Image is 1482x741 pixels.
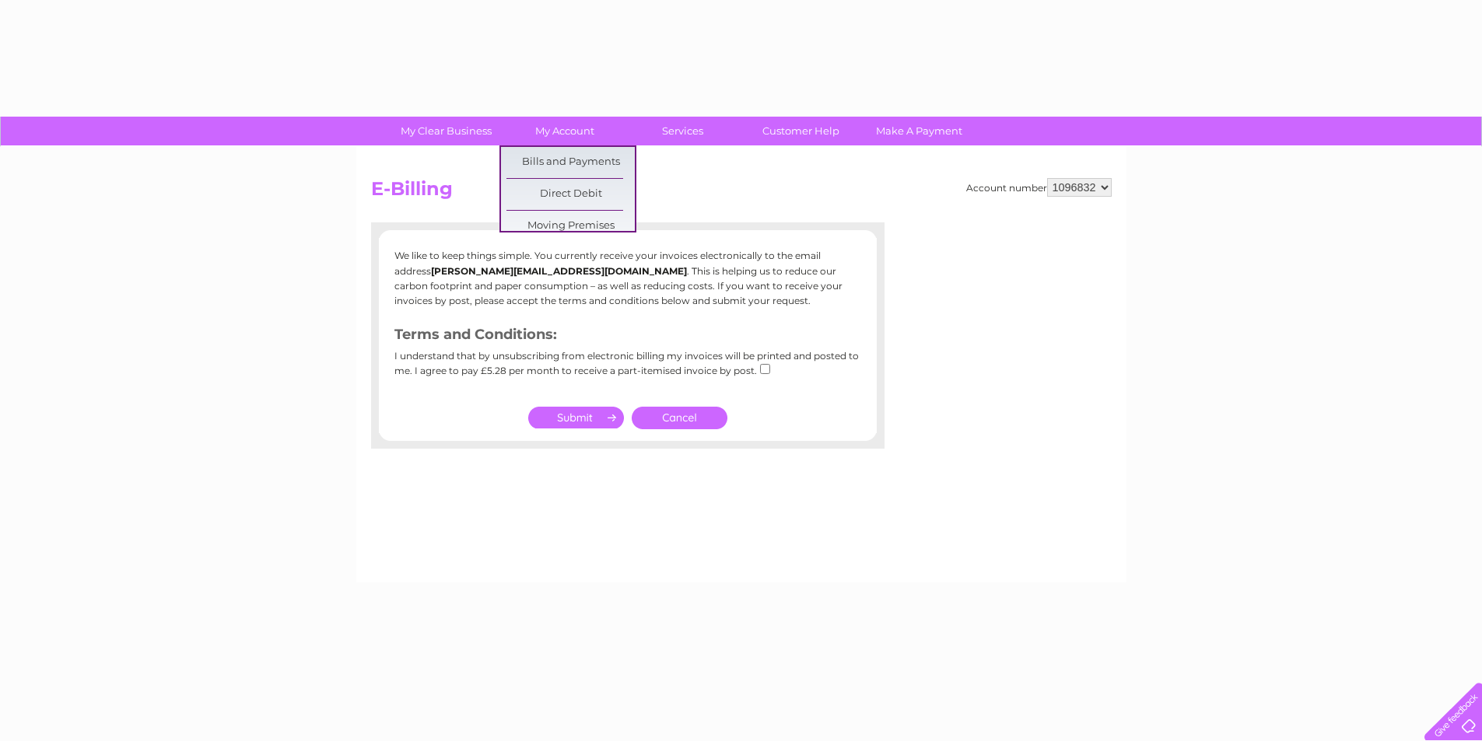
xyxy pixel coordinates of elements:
a: Direct Debit [506,179,635,210]
a: Cancel [632,407,727,429]
a: Make A Payment [855,117,983,145]
a: My Clear Business [382,117,510,145]
a: Customer Help [737,117,865,145]
a: Bills and Payments [506,147,635,178]
h3: Terms and Conditions: [394,323,861,351]
div: Account number [966,178,1112,197]
a: Services [618,117,747,145]
b: [PERSON_NAME][EMAIL_ADDRESS][DOMAIN_NAME] [431,265,687,277]
input: Submit [528,407,624,428]
p: We like to keep things simple. You currently receive your invoices electronically to the email ad... [394,248,861,308]
h2: E-Billing [371,178,1112,208]
a: My Account [500,117,629,145]
div: I understand that by unsubscribing from electronic billing my invoices will be printed and posted... [394,351,861,387]
a: Moving Premises [506,211,635,242]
